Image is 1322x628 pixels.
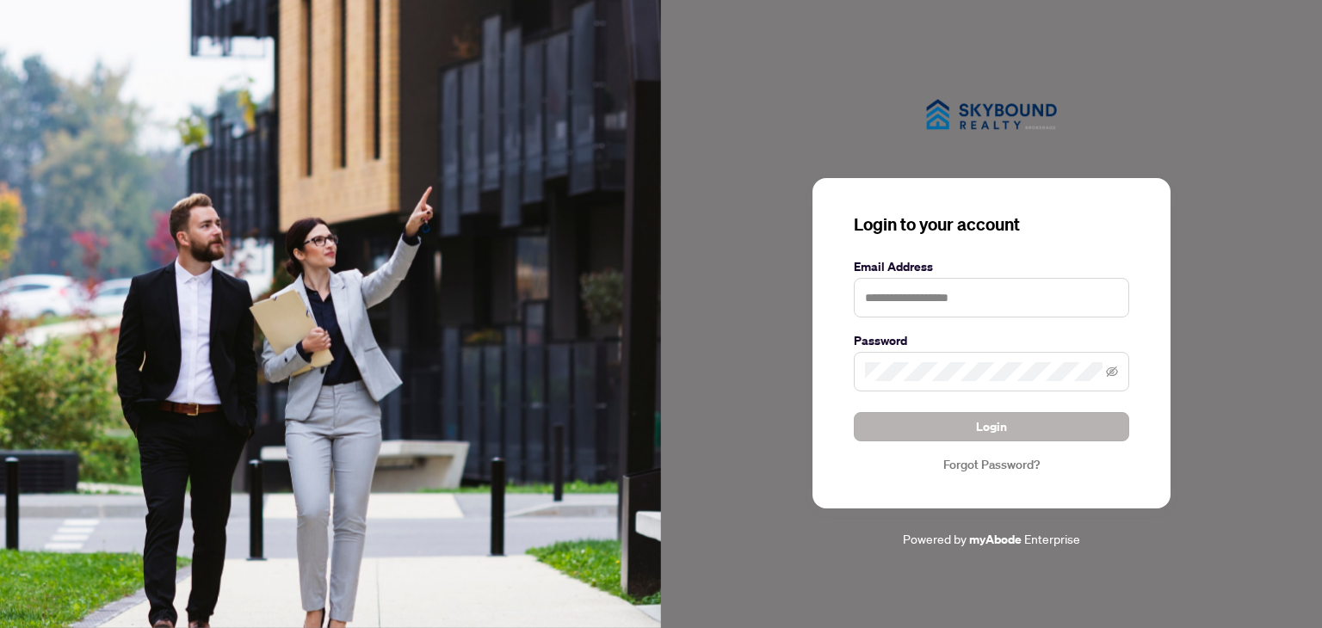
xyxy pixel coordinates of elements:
[854,331,1129,350] label: Password
[854,455,1129,474] a: Forgot Password?
[1106,366,1118,378] span: eye-invisible
[854,412,1129,441] button: Login
[976,413,1007,440] span: Login
[903,531,967,546] span: Powered by
[1024,531,1080,546] span: Enterprise
[905,79,1078,151] img: ma-logo
[854,212,1129,237] h3: Login to your account
[854,257,1129,276] label: Email Address
[969,530,1022,549] a: myAbode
